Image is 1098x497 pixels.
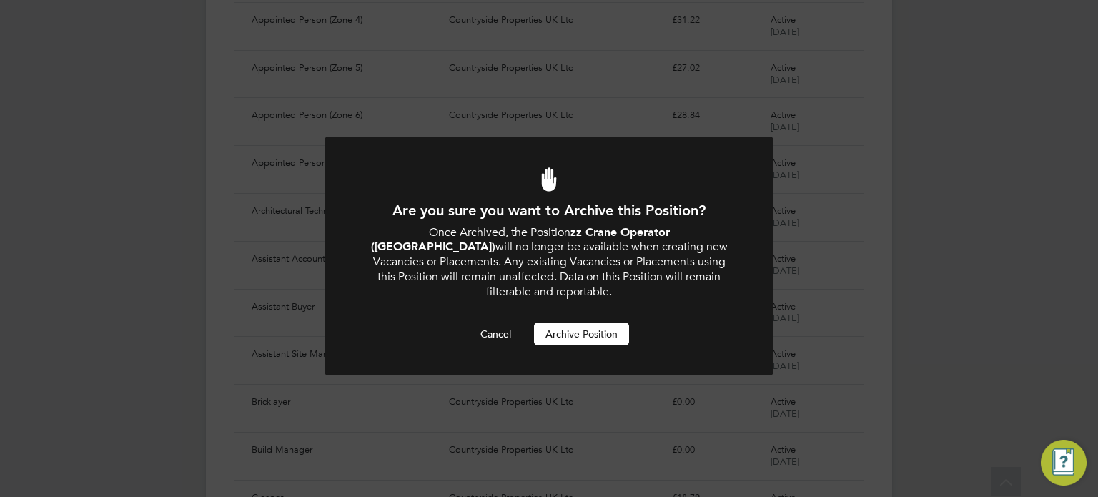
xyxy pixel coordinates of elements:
[534,323,629,345] button: Archive Position
[363,201,735,220] h1: Are you sure you want to Archive this Position?
[363,225,735,300] div: Once Archived, the Position will no longer be available when creating new Vacancies or Placements...
[371,225,670,254] b: zz Crane Operator ([GEOGRAPHIC_DATA])
[1041,440,1087,486] button: Engage Resource Center
[469,323,523,345] button: Cancel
